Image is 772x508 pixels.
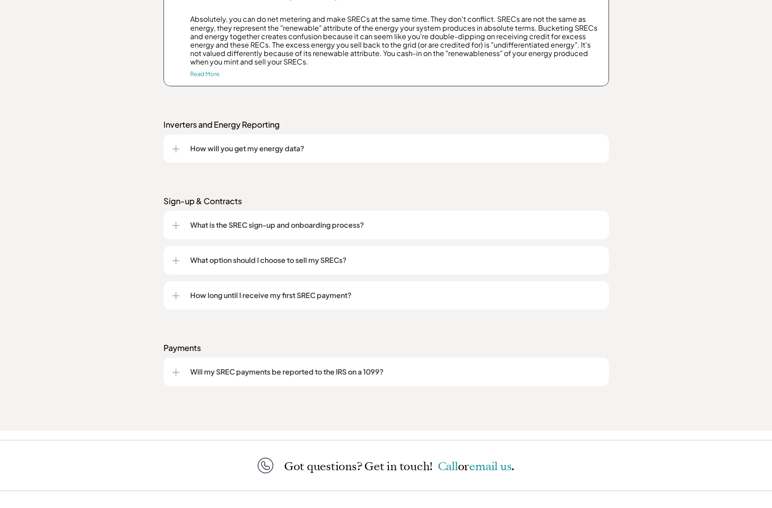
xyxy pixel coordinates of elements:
[190,15,600,66] p: Absolutely, you can do net metering and make SRECs at the same time. They don't conflict. SRECs a...
[458,459,470,474] span: or
[163,343,609,353] p: Payments
[511,459,515,474] span: .
[284,460,515,472] p: Got questions? Get in touch!
[190,143,600,154] p: How will you get my energy data?
[190,255,600,266] p: What option should I choose to sell my SRECs?
[163,119,609,130] p: Inverters and Energy Reporting
[190,290,600,301] p: How long until I receive my first SREC payment?
[190,367,600,377] p: Will my SREC payments be reported to the IRS on a 1099?
[190,220,600,230] p: What is the SREC sign-up and onboarding process?
[438,459,458,474] a: Call
[190,70,220,77] a: Read More
[163,196,609,206] p: Sign-up & Contracts
[469,459,511,474] a: email us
